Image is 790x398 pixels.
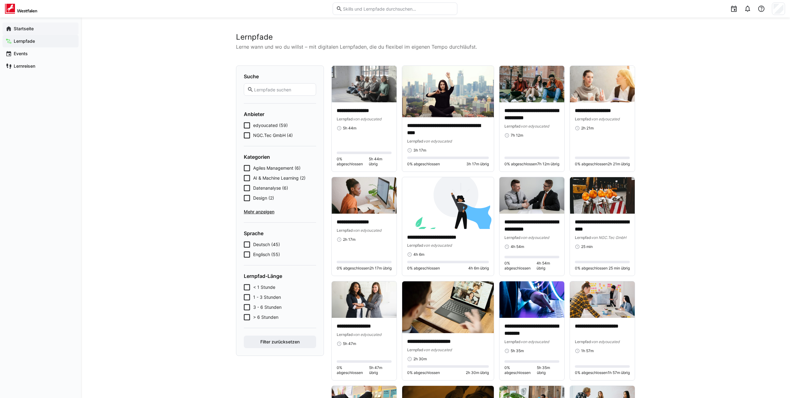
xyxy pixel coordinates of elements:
[343,126,356,131] span: 5h 44m
[407,347,423,352] span: Lernpfad
[337,266,369,271] span: 0% abgeschlossen
[353,117,381,121] span: von edyoucated
[537,365,559,375] span: 5h 35m übrig
[244,73,316,80] h4: Suche
[244,209,316,215] span: Mehr anzeigen
[575,117,591,121] span: Lernpfad
[353,332,381,337] span: von edyoucated
[253,175,306,181] span: AI & Machine Learning (2)
[353,228,381,233] span: von edyoucated
[521,124,549,129] span: von edyoucated
[466,162,489,167] span: 3h 17m übrig
[570,66,635,102] img: image
[413,148,426,153] span: 3h 17m
[575,266,608,271] span: 0% abgeschlossen
[236,43,635,51] p: Lerne wann und wo du willst – mit digitalen Lernpfaden, die du flexibel im eigenen Tempo durchläu...
[253,314,278,320] span: > 6 Stunden
[511,348,524,353] span: 5h 35m
[253,294,281,300] span: 1 - 3 Stunden
[332,281,397,318] img: image
[407,266,440,271] span: 0% abgeschlossen
[575,339,591,344] span: Lernpfad
[591,235,626,240] span: von NGC.Tec GmbH
[337,157,369,167] span: 0% abgeschlossen
[570,281,635,318] img: image
[504,365,537,375] span: 0% abgeschlossen
[253,251,280,258] span: Englisch (55)
[369,365,392,375] span: 5h 47m übrig
[537,162,559,167] span: 7h 12m übrig
[581,126,594,131] span: 2h 21m
[499,177,564,214] img: image
[570,177,635,214] img: image
[504,124,521,129] span: Lernpfad
[466,370,489,375] span: 2h 30m übrig
[402,177,494,229] img: image
[253,132,293,138] span: NGC.Tec GmbH (4)
[236,32,635,42] h2: Lernpfade
[407,162,440,167] span: 0% abgeschlossen
[253,122,288,129] span: edyoucated (59)
[337,117,353,121] span: Lernpfad
[413,252,424,257] span: 4h 6m
[499,66,564,102] img: image
[244,336,316,348] button: Filter zurücksetzen
[609,266,630,271] span: 25 min übrig
[332,177,397,214] img: image
[499,281,564,318] img: image
[402,66,494,117] img: image
[504,339,521,344] span: Lernpfad
[521,339,549,344] span: von edyoucated
[253,165,301,171] span: Agiles Management (6)
[537,261,559,271] span: 4h 54m übrig
[244,230,316,236] h4: Sprache
[575,370,608,375] span: 0% abgeschlossen
[253,185,288,191] span: Datenanalyse (6)
[608,162,630,167] span: 2h 21m übrig
[253,87,313,92] input: Lernpfade suchen
[369,266,392,271] span: 2h 17m übrig
[504,261,537,271] span: 0% abgeschlossen
[337,228,353,233] span: Lernpfad
[581,348,594,353] span: 1h 57m
[468,266,489,271] span: 4h 6m übrig
[407,370,440,375] span: 0% abgeschlossen
[511,133,523,138] span: 7h 12m
[581,244,593,249] span: 25 min
[504,235,521,240] span: Lernpfad
[253,195,274,201] span: Design (2)
[423,139,452,143] span: von edyoucated
[407,243,423,248] span: Lernpfad
[402,281,494,333] img: image
[521,235,549,240] span: von edyoucated
[413,357,427,362] span: 2h 30m
[369,157,392,167] span: 5h 44m übrig
[591,117,619,121] span: von edyoucated
[244,154,316,160] h4: Kategorien
[337,365,369,375] span: 0% abgeschlossen
[608,370,630,375] span: 1h 57m übrig
[337,332,353,337] span: Lernpfad
[511,244,524,249] span: 4h 54m
[575,235,591,240] span: Lernpfad
[342,6,454,12] input: Skills und Lernpfade durchsuchen…
[343,341,356,346] span: 5h 47m
[423,243,452,248] span: von edyoucated
[244,273,316,279] h4: Lernpfad-Länge
[253,284,275,290] span: < 1 Stunde
[332,66,397,102] img: image
[504,162,537,167] span: 0% abgeschlossen
[253,304,282,310] span: 3 - 6 Stunden
[343,237,355,242] span: 2h 17m
[259,339,301,345] span: Filter zurücksetzen
[575,162,608,167] span: 0% abgeschlossen
[423,347,452,352] span: von edyoucated
[407,139,423,143] span: Lernpfad
[591,339,619,344] span: von edyoucated
[244,111,316,117] h4: Anbieter
[253,241,280,248] span: Deutsch (45)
